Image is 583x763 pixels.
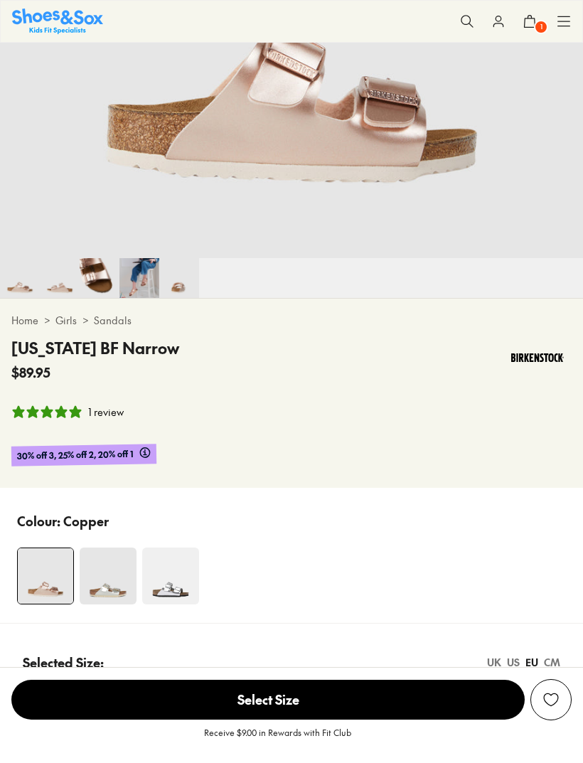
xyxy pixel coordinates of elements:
[11,363,50,382] span: $89.95
[12,9,103,33] img: SNS_Logo_Responsive.svg
[11,680,525,720] span: Select Size
[88,405,124,420] div: 1 review
[80,258,119,298] img: 8_1
[530,679,572,720] button: Add to Wishlist
[11,405,124,420] button: 5 stars, 1 ratings
[63,511,109,530] p: Copper
[204,726,351,752] p: Receive $9.00 in Rewards with Fit Club
[80,548,137,604] img: 4-342092_1
[11,336,179,360] h4: [US_STATE] BF Narrow
[525,655,538,670] div: EU
[503,336,572,379] img: Vendor logo
[142,548,199,604] img: 4-549328_1
[17,511,60,530] p: Colour:
[11,313,572,328] div: > >
[55,313,77,328] a: Girls
[11,679,525,720] button: Select Size
[94,313,132,328] a: Sandals
[17,447,134,464] span: 30% off 3, 25% off 2, 20% off 1
[119,258,159,298] img: Arizona BF Narrow Copper
[11,313,38,328] a: Home
[18,548,73,604] img: 5_1
[534,20,548,34] span: 1
[544,655,560,670] div: CM
[159,258,199,298] img: 7_1
[514,6,545,37] button: 1
[40,258,80,298] img: 6_1
[12,9,103,33] a: Shoes & Sox
[507,655,520,670] div: US
[23,653,104,672] p: Selected Size:
[487,655,501,670] div: UK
